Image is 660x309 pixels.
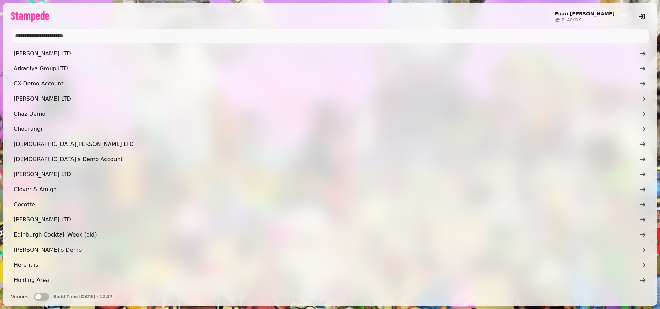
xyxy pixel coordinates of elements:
[11,183,649,196] a: Clover & Amigo
[14,201,639,209] span: Cocotte
[14,140,639,148] span: [DEMOGRAPHIC_DATA][PERSON_NAME] LTD
[14,216,639,224] span: [PERSON_NAME] LTD
[620,14,628,19] span: EC
[11,258,649,272] a: Here it is
[11,273,649,287] a: Holding Area
[11,243,649,257] a: [PERSON_NAME]'s Demo
[562,17,581,23] span: BLACKBX
[11,152,649,166] a: [DEMOGRAPHIC_DATA]'s Demo Account
[11,198,649,211] a: Cocotte
[11,62,649,76] a: Arkadiya Group LTD
[14,110,639,118] span: Chaz Demo
[14,276,639,284] span: Holding Area
[11,92,649,106] a: [PERSON_NAME] LTD
[11,107,649,121] a: Chaz Demo
[14,231,639,239] span: Edinburgh Cocktail Week (old)
[14,125,639,133] span: Chourangi
[14,65,639,73] span: Arkadiya Group LTD
[14,155,639,163] span: [DEMOGRAPHIC_DATA]'s Demo Account
[555,17,615,23] a: BLACKBX
[14,170,639,179] span: [PERSON_NAME] LTD
[14,261,639,269] span: Here it is
[11,293,29,301] label: Venues
[14,95,639,103] span: [PERSON_NAME] LTD
[11,137,649,151] a: [DEMOGRAPHIC_DATA][PERSON_NAME] LTD
[11,11,49,22] img: logo
[11,77,649,91] a: CX Demo Account
[11,47,649,60] a: [PERSON_NAME] LTD
[11,168,649,181] a: [PERSON_NAME] LTD
[14,49,639,58] span: [PERSON_NAME] LTD
[635,10,649,23] button: logout
[53,294,113,299] p: Build Time [DATE] - 12:37
[14,80,639,88] span: CX Demo Account
[11,213,649,227] a: [PERSON_NAME] LTD
[11,122,649,136] a: Chourangi
[11,228,649,242] a: Edinburgh Cocktail Week (old)
[14,185,639,194] span: Clover & Amigo
[555,10,615,17] h2: Euan [PERSON_NAME]
[14,246,639,254] span: [PERSON_NAME]'s Demo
